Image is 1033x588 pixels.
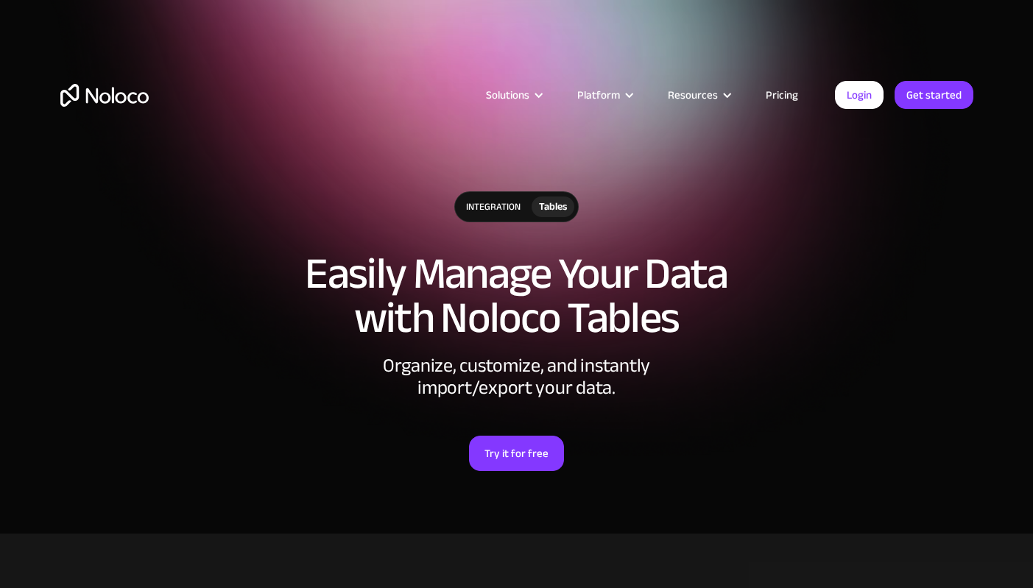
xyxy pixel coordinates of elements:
div: Platform [577,85,620,105]
a: Try it for free [469,436,564,471]
a: home [60,84,149,107]
div: Tables [539,199,567,215]
div: Solutions [486,85,529,105]
a: Get started [895,81,973,109]
div: Resources [649,85,747,105]
div: Platform [559,85,649,105]
h1: Easily Manage Your Data with Noloco Tables [60,252,973,340]
div: integration [455,192,532,222]
a: Login [835,81,884,109]
a: Pricing [747,85,817,105]
div: Resources [668,85,718,105]
div: Try it for free [484,444,549,463]
div: Solutions [468,85,559,105]
div: Organize, customize, and instantly import/export your data. [296,355,738,399]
